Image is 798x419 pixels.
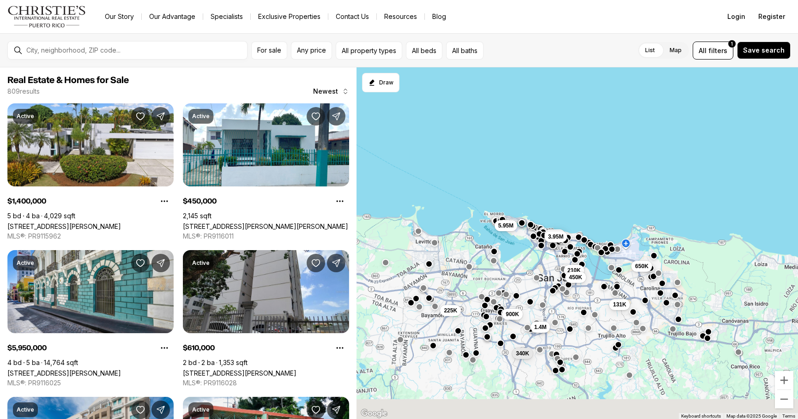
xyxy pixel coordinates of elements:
[151,401,170,419] button: Share Property
[753,7,791,26] button: Register
[155,339,174,357] button: Property options
[502,308,523,319] button: 900K
[564,264,585,275] button: 210K
[192,406,210,413] p: Active
[613,301,626,308] span: 131K
[440,305,461,316] button: 225K
[548,231,562,238] span: 245K
[336,42,402,60] button: All property types
[131,254,150,272] button: Save Property: 152 TETUAN ST
[548,233,563,240] span: 3.95M
[737,42,791,59] button: Save search
[313,88,338,95] span: Newest
[516,350,529,357] span: 340K
[307,107,325,126] button: Save Property: 423 Francisco Sein URB FLORAL PARK
[638,42,662,59] label: List
[327,107,345,126] button: Share Property
[531,322,550,333] button: 1.4M
[699,46,707,55] span: All
[495,220,517,231] button: 5.95M
[17,113,34,120] p: Active
[131,107,150,126] button: Save Property: 4 CALLE PETUNIA
[425,10,453,23] a: Blog
[544,231,567,242] button: 3.95M
[7,369,121,377] a: 152 TETUAN ST, SAN JUAN PR, 00901
[155,192,174,210] button: Property options
[662,42,689,59] label: Map
[183,222,348,230] a: 423 Francisco Sein URB FLORAL PARK, HATO REY PR, 00917
[307,254,325,272] button: Save Property: 76 COND KINGS COURT #602
[609,299,630,310] button: 131K
[331,339,349,357] button: Property options
[444,307,457,314] span: 225K
[308,82,355,101] button: Newest
[446,42,484,60] button: All baths
[758,13,785,20] span: Register
[251,42,287,60] button: For sale
[693,42,733,60] button: Allfilters1
[17,406,34,413] p: Active
[506,310,519,317] span: 900K
[142,10,203,23] a: Our Advantage
[512,348,533,359] button: 340K
[151,107,170,126] button: Share Property
[257,47,281,54] span: For sale
[192,113,210,120] p: Active
[183,369,296,377] a: 76 COND KINGS COURT #602, SAN JUAN PR, 00911
[327,401,345,419] button: Share Property
[534,323,547,331] span: 1.4M
[297,47,326,54] span: Any price
[251,10,328,23] a: Exclusive Properties
[565,271,586,282] button: 450K
[131,401,150,419] button: Save Property: 1-02 CAOBA ST SAN PATRICIO AVE #303
[569,273,582,281] span: 450K
[7,222,121,230] a: 4 CALLE PETUNIA, SAN JUAN PR, 00927
[631,260,652,271] button: 650K
[708,46,727,55] span: filters
[377,10,424,23] a: Resources
[568,266,581,274] span: 210K
[362,73,399,92] button: Start drawing
[291,42,332,60] button: Any price
[331,192,349,210] button: Property options
[635,262,648,269] span: 650K
[406,42,442,60] button: All beds
[151,254,170,272] button: Share Property
[544,229,565,240] button: 245K
[17,259,34,267] p: Active
[307,401,325,419] button: Save Property: 501-829648 COUNTRY CLUB C/ANTONIO LUCIANO #1152
[731,40,733,48] span: 1
[727,13,745,20] span: Login
[97,10,141,23] a: Our Story
[203,10,250,23] a: Specialists
[192,259,210,267] p: Active
[743,47,785,54] span: Save search
[7,76,129,85] span: Real Estate & Homes for Sale
[327,254,345,272] button: Share Property
[498,221,514,229] span: 5.95M
[328,10,376,23] button: Contact Us
[7,88,40,95] p: 809 results
[722,7,751,26] button: Login
[7,6,86,28] img: logo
